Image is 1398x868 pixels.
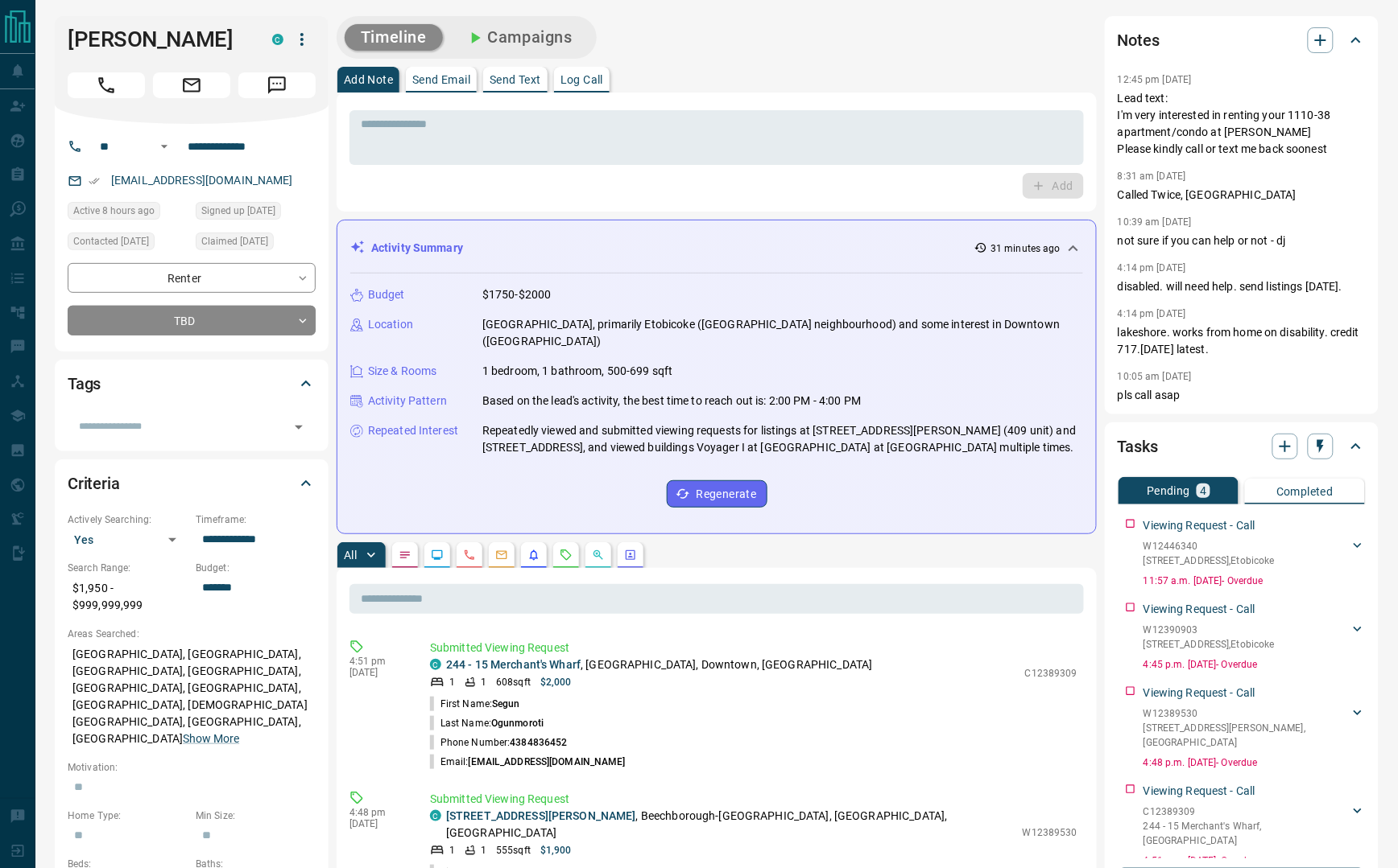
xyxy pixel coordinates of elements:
[431,549,444,562] svg: Lead Browsing Activity
[68,306,316,335] div: TBD
[495,549,508,562] svg: Emails
[1144,601,1255,618] p: Viewing Request - Call
[68,27,248,52] h1: [PERSON_NAME]
[482,286,551,303] p: $1750-$2000
[449,843,455,858] p: 1
[540,843,572,858] p: $1,900
[492,698,520,710] span: Segun
[1144,804,1350,819] p: C12389309
[183,730,239,747] button: Show More
[1144,553,1275,568] p: [STREET_ADDRESS] , Etobicoke
[68,364,316,403] div: Tags
[111,174,293,187] a: [EMAIL_ADDRESS][DOMAIN_NAME]
[73,233,149,249] span: Contacted [DATE]
[1118,171,1186,182] p: 8:31 am [DATE]
[1144,706,1350,721] p: W12389530
[560,74,603,85] p: Log Call
[482,363,673,380] p: 1 bedroom, 1 bathroom, 500-699 sqft
[1118,90,1366,158] p: Lead text: I'm very interested in renting your 1110-38 apartment/condo at [PERSON_NAME] Please ki...
[527,549,540,562] svg: Listing Alerts
[68,471,120,496] h2: Criteria
[1144,517,1255,534] p: Viewing Request - Call
[68,760,316,775] p: Motivation:
[430,791,1077,808] p: Submitted Viewing Request
[991,241,1061,256] p: 31 minutes ago
[1118,21,1366,60] div: Notes
[430,697,520,711] p: First Name:
[1118,232,1366,249] p: not sure if you can help or not - dj
[482,422,1083,456] p: Repeatedly viewed and submitted viewing requests for listings at [STREET_ADDRESS][PERSON_NAME] (4...
[667,480,767,508] button: Regenerate
[68,575,188,619] p: $1,950 - $999,999,999
[490,74,541,85] p: Send Text
[510,737,567,748] span: 4384836452
[496,675,531,689] p: 608 sqft
[349,656,406,667] p: 4:51 pm
[68,512,188,527] p: Actively Searching:
[1118,427,1366,466] div: Tasks
[196,232,316,255] div: Wed Oct 08 2025
[68,561,188,575] p: Search Range:
[430,716,544,730] p: Last Name:
[1144,783,1255,800] p: Viewing Request - Call
[469,756,626,767] span: [EMAIL_ADDRESS][DOMAIN_NAME]
[155,137,174,156] button: Open
[1144,536,1366,571] div: W12446340[STREET_ADDRESS],Etobicoke
[68,464,316,503] div: Criteria
[1118,278,1366,295] p: disabled. will need help. send listings [DATE].
[482,316,1083,350] p: [GEOGRAPHIC_DATA], primarily Etobicoke ([GEOGRAPHIC_DATA] neighbourhood) and some interest in Dow...
[1118,371,1192,382] p: 10:05 am [DATE]
[196,512,316,527] p: Timeframe:
[1025,666,1077,681] p: C12389309
[1144,685,1255,701] p: Viewing Request - Call
[68,72,145,98] span: Call
[68,371,101,397] h2: Tags
[68,232,188,255] div: Wed Oct 08 2025
[430,640,1077,656] p: Submitted Viewing Request
[349,818,406,829] p: [DATE]
[1144,574,1366,588] p: 11:57 a.m. [DATE] - Overdue
[496,843,531,858] p: 555 sqft
[1144,755,1366,770] p: 4:48 p.m. [DATE] - Overdue
[344,549,357,561] p: All
[368,422,458,439] p: Repeated Interest
[196,808,316,823] p: Min Size:
[624,549,637,562] svg: Agent Actions
[196,561,316,575] p: Budget:
[446,656,873,673] p: , [GEOGRAPHIC_DATA], Downtown, [GEOGRAPHIC_DATA]
[560,549,573,562] svg: Requests
[1200,485,1206,496] p: 4
[446,658,581,671] a: 244 - 15 Merchant's Wharf
[540,675,572,689] p: $2,000
[1144,619,1366,655] div: W12390903[STREET_ADDRESS],Etobicoke
[68,527,188,553] div: Yes
[481,675,486,689] p: 1
[1144,657,1366,672] p: 4:45 p.m. [DATE] - Overdue
[1118,387,1366,404] p: pls call asap
[1147,485,1190,496] p: Pending
[201,203,275,219] span: Signed up [DATE]
[1118,74,1192,85] p: 12:45 pm [DATE]
[481,843,486,858] p: 1
[1118,216,1192,228] p: 10:39 am [DATE]
[350,233,1083,263] div: Activity Summary31 minutes ago
[491,718,544,729] span: Ogunmoroti
[1118,434,1158,459] h2: Tasks
[89,175,100,187] svg: Email Verified
[344,74,393,85] p: Add Note
[287,416,310,438] button: Open
[201,233,268,249] span: Claimed [DATE]
[446,809,636,822] a: [STREET_ADDRESS][PERSON_NAME]
[1118,308,1186,319] p: 4:14 pm [DATE]
[463,549,476,562] svg: Calls
[1276,486,1334,497] p: Completed
[592,549,605,562] svg: Opportunities
[153,72,230,98] span: Email
[1144,637,1275,652] p: [STREET_ADDRESS] , Etobicoke
[1118,324,1366,358] p: lakeshore. works from home on disability. credit 717.[DATE] latest.
[368,393,447,409] p: Activity Pattern
[196,202,316,224] div: Thu Mar 06 2025
[238,72,316,98] span: Message
[449,24,589,51] button: Campaigns
[482,393,861,409] p: Based on the lead's activity, the best time to reach out is: 2:00 PM - 4:00 PM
